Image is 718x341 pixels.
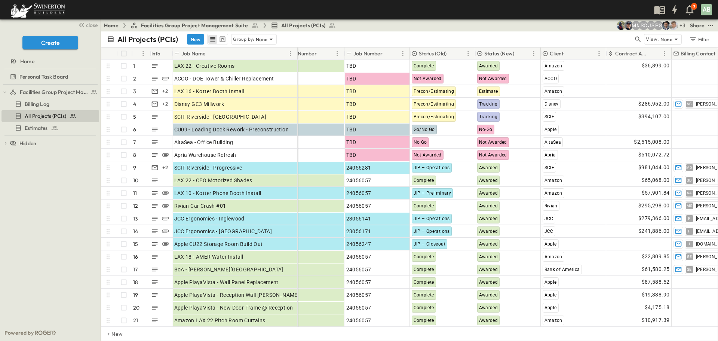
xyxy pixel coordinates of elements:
[544,280,557,285] span: Apple
[544,241,557,247] span: Apple
[346,202,371,210] span: 24056057
[288,50,317,57] p: PCI Number
[414,114,454,119] span: Precon/Estimating
[479,89,498,94] span: Estimate
[544,89,562,94] span: Amazon
[346,291,371,299] span: 24056057
[133,202,138,210] p: 12
[479,254,498,259] span: Awarded
[133,113,136,121] p: 5
[174,189,261,197] span: LAX 10 - Kotter Phone Booth Install
[638,201,669,210] span: $295,298.00
[174,240,263,248] span: Apple CU22 Storage Room Build Out
[646,35,659,43] p: View:
[346,164,371,171] span: 24056281
[133,164,136,171] p: 9
[686,34,712,45] button: Filter
[174,126,289,133] span: CU09 - Loading Dock Rework - Preconstruction
[174,278,279,286] span: Apple PlayaVista - Wall Panel Replacement
[133,126,136,133] p: 6
[131,48,150,60] div: #
[181,50,205,57] p: Job Name
[565,49,573,58] button: Sort
[346,317,371,324] span: 24056057
[544,216,553,221] span: JCC
[346,266,371,273] span: 24056057
[187,34,204,45] button: New
[414,178,434,183] span: Complete
[161,87,170,96] div: + 2
[346,138,356,146] span: TBD
[133,317,138,324] p: 21
[19,73,68,80] span: Personal Task Board
[479,292,498,298] span: Awarded
[544,254,562,259] span: Amazon
[174,202,226,210] span: Rivian Car Crash #01
[690,22,705,29] div: Share
[479,140,507,145] span: Not Awarded
[448,49,456,58] button: Sort
[133,253,138,261] p: 16
[617,21,626,30] img: Joshua Whisenant (josh@tryroger.com)
[207,34,228,45] div: table view
[638,112,669,121] span: $394,107.00
[414,280,434,285] span: Complete
[479,318,498,323] span: Awarded
[414,292,434,298] span: Complete
[479,229,498,234] span: Awarded
[346,253,371,261] span: 24056057
[642,278,670,286] span: $87,588.52
[346,126,356,133] span: TBD
[544,127,557,132] span: Apple
[133,62,135,70] p: 1
[516,49,524,58] button: Sort
[174,317,266,324] span: Amazon LAX 22 Pitch Room Curtains
[479,127,493,132] span: No-Go
[414,267,434,272] span: Complete
[414,89,454,94] span: Precon/Estimating
[681,50,716,57] p: Billing Contact
[414,191,451,196] span: JIP – Preliminary
[174,177,252,184] span: LAX 22 - CEO Motorized Shades
[414,229,450,234] span: JIP – Operations
[414,203,434,208] span: Complete
[346,75,356,82] span: TBD
[161,163,170,172] div: + 2
[133,278,138,286] p: 18
[150,48,172,60] div: Info
[479,101,498,107] span: Tracking
[544,203,558,208] span: Rivian
[318,49,326,58] button: Sort
[642,61,670,70] span: $36,899.00
[544,140,561,145] span: AltaSea
[398,49,407,58] button: Menu
[161,100,170,109] div: + 2
[693,4,695,10] p: 3
[414,216,450,221] span: JIP – Operations
[642,176,670,185] span: $65,068.00
[133,151,136,159] p: 8
[346,304,371,311] span: 24056057
[642,265,670,274] span: $61,580.25
[479,191,498,196] span: Awarded
[353,50,383,57] p: Job Number
[9,2,67,18] img: 6c363589ada0b36f064d841b69d3a419a338230e66bb0a533688fa5cc3e9e735.png
[544,114,555,119] span: SCIF
[256,36,268,43] p: None
[647,21,656,30] div: Juan Sanchez (juan.sanchez@swinerton.com)
[174,266,283,273] span: BoA - [PERSON_NAME][GEOGRAPHIC_DATA]
[706,21,715,30] button: test
[1,110,99,122] div: All Projects (PCIs)test
[679,22,687,29] p: + 3
[642,316,670,325] span: $10,917.39
[207,49,215,58] button: Sort
[117,34,178,45] p: All Projects (PCIs)
[1,56,98,67] a: Home
[174,88,245,95] span: LAX 16 - Kotter Booth Install
[22,36,78,49] button: Create
[479,203,498,208] span: Awarded
[107,330,112,338] p: + New
[346,228,371,235] span: 23056171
